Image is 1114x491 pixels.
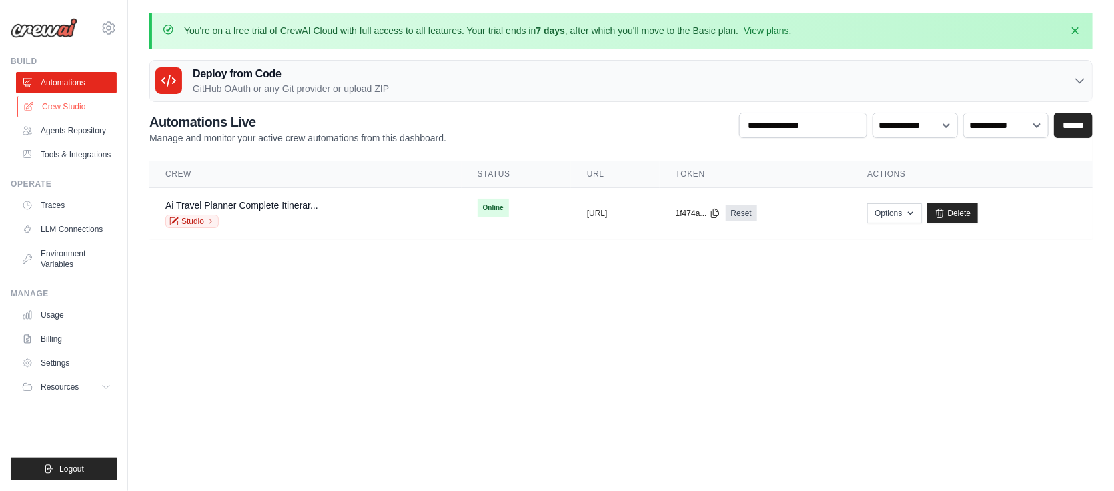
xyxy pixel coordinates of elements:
[193,66,389,82] h3: Deploy from Code
[16,304,117,326] a: Usage
[149,113,446,131] h2: Automations Live
[149,131,446,145] p: Manage and monitor your active crew automations from this dashboard.
[676,208,720,219] button: 1f474a...
[11,18,77,38] img: Logo
[165,215,219,228] a: Studio
[462,161,571,188] th: Status
[726,205,757,221] a: Reset
[11,288,117,299] div: Manage
[149,161,462,188] th: Crew
[193,82,389,95] p: GitHub OAuth or any Git provider or upload ZIP
[536,25,565,36] strong: 7 days
[184,24,792,37] p: You're on a free trial of CrewAI Cloud with full access to all features. Your trial ends in , aft...
[165,200,318,211] a: Ai Travel Planner Complete Itinerar...
[16,328,117,350] a: Billing
[851,161,1093,188] th: Actions
[16,376,117,398] button: Resources
[11,179,117,189] div: Operate
[927,203,979,223] a: Delete
[571,161,660,188] th: URL
[478,199,509,217] span: Online
[11,458,117,480] button: Logout
[16,219,117,240] a: LLM Connections
[16,352,117,374] a: Settings
[744,25,788,36] a: View plans
[16,144,117,165] a: Tools & Integrations
[16,195,117,216] a: Traces
[16,243,117,275] a: Environment Variables
[16,120,117,141] a: Agents Repository
[16,72,117,93] a: Automations
[41,382,79,392] span: Resources
[17,96,118,117] a: Crew Studio
[11,56,117,67] div: Build
[867,203,921,223] button: Options
[660,161,851,188] th: Token
[59,464,84,474] span: Logout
